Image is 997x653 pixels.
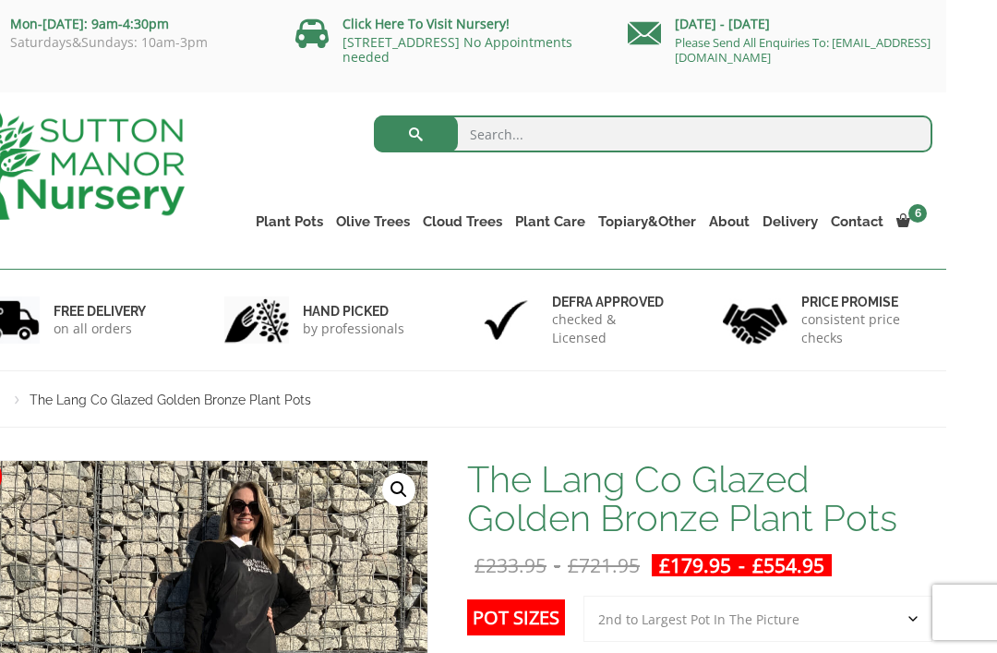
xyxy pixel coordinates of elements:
p: [DATE] - [DATE] [628,13,932,35]
a: Click Here To Visit Nursery! [342,15,510,32]
bdi: 554.95 [752,552,824,578]
a: View full-screen image gallery [382,473,415,506]
a: Contact [824,209,890,235]
a: Topiary&Other [592,209,703,235]
label: Pot Sizes [467,599,565,635]
a: [STREET_ADDRESS] No Appointments needed [342,33,572,66]
bdi: 179.95 [659,552,731,578]
a: Please Send All Enquiries To: [EMAIL_ADDRESS][DOMAIN_NAME] [675,34,931,66]
del: - [467,554,647,576]
ins: - [652,554,832,576]
img: 4.jpg [723,292,787,348]
bdi: 233.95 [474,552,547,578]
bdi: 721.95 [568,552,640,578]
a: Delivery [756,209,824,235]
p: by professionals [303,320,404,338]
a: About [703,209,756,235]
span: 6 [908,204,927,223]
h6: Defra approved [552,294,671,310]
h6: Price promise [801,294,920,310]
span: £ [659,552,670,578]
a: Plant Pots [249,209,330,235]
input: Search... [374,115,932,152]
h6: hand picked [303,303,404,320]
span: £ [752,552,763,578]
p: on all orders [54,320,146,338]
p: checked & Licensed [552,310,671,347]
p: consistent price checks [801,310,920,347]
h6: FREE DELIVERY [54,303,146,320]
a: 6 [890,209,932,235]
span: £ [474,552,486,578]
a: Cloud Trees [416,209,509,235]
span: £ [568,552,579,578]
img: 2.jpg [224,296,289,344]
h1: The Lang Co Glazed Golden Bronze Plant Pots [467,460,932,538]
span: The Lang Co Glazed Golden Bronze Plant Pots [30,393,311,407]
a: Olive Trees [330,209,416,235]
a: Plant Care [509,209,592,235]
img: 3.jpg [474,296,538,344]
